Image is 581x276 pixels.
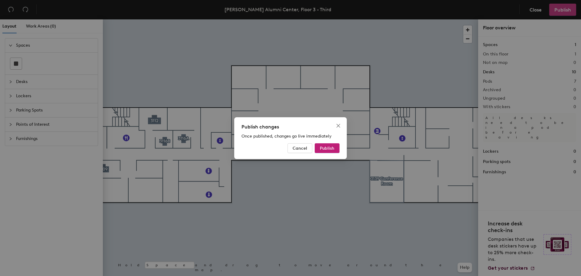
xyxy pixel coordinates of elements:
span: Once published, changes go live immediately [241,134,332,139]
span: Cancel [293,145,307,151]
button: Publish [315,143,340,153]
div: Publish changes [241,123,340,131]
span: Publish [320,145,334,151]
span: Close [333,123,343,128]
button: Close [333,121,343,131]
button: Cancel [287,143,312,153]
span: close [336,123,341,128]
